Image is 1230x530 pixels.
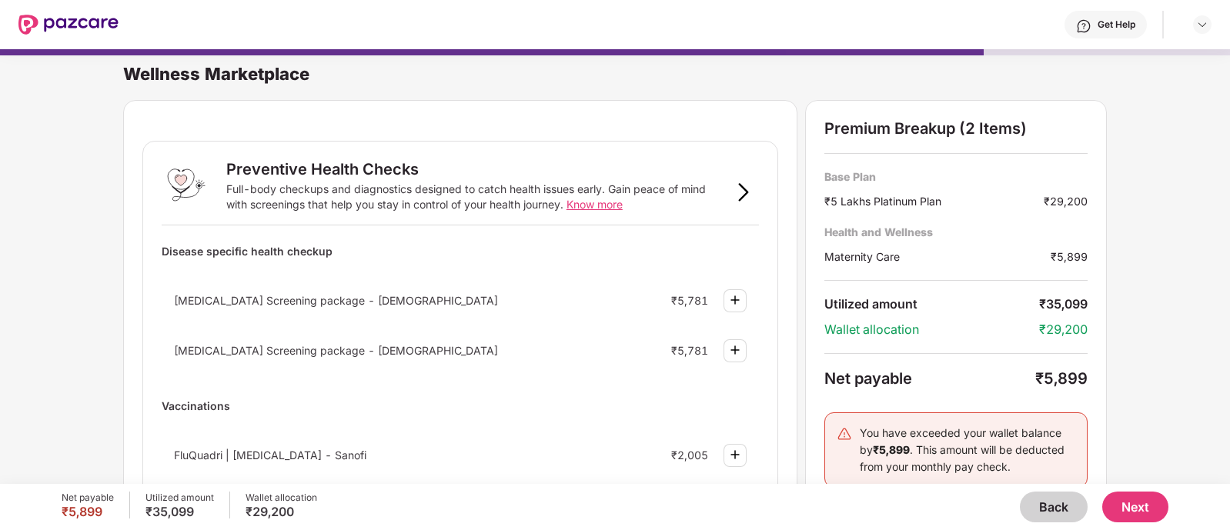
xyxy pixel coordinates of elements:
[226,160,419,178] div: Preventive Health Checks
[162,392,759,419] div: Vaccinations
[1102,492,1168,522] button: Next
[174,344,498,357] span: [MEDICAL_DATA] Screening package - [DEMOGRAPHIC_DATA]
[824,169,1088,184] div: Base Plan
[145,492,214,504] div: Utilized amount
[1076,18,1091,34] img: svg+xml;base64,PHN2ZyBpZD0iSGVscC0zMngzMiIgeG1sbnM9Imh0dHA6Ly93d3cudzMub3JnLzIwMDAvc3ZnIiB3aWR0aD...
[824,193,1044,209] div: ₹5 Lakhs Platinum Plan
[671,344,708,357] div: ₹5,781
[162,160,211,209] img: Preventive Health Checks
[18,15,119,35] img: New Pazcare Logo
[726,341,744,359] img: svg+xml;base64,PHN2ZyBpZD0iUGx1cy0zMngzMiIgeG1sbnM9Imh0dHA6Ly93d3cudzMub3JnLzIwMDAvc3ZnIiB3aWR0aD...
[174,294,498,307] span: [MEDICAL_DATA] Screening package - [DEMOGRAPHIC_DATA]
[1035,369,1088,388] div: ₹5,899
[1039,296,1088,312] div: ₹35,099
[1196,18,1208,31] img: svg+xml;base64,PHN2ZyBpZD0iRHJvcGRvd24tMzJ4MzIiIHhtbG5zPSJodHRwOi8vd3d3LnczLm9yZy8yMDAwL3N2ZyIgd2...
[246,504,317,519] div: ₹29,200
[873,443,910,456] b: ₹5,899
[1039,322,1088,338] div: ₹29,200
[824,322,1039,338] div: Wallet allocation
[824,119,1088,138] div: Premium Breakup (2 Items)
[824,248,1051,265] div: Maternity Care
[860,425,1075,475] div: You have exceeded your wallet balance by . This amount will be deducted from your monthly pay check.
[734,183,753,202] img: svg+xml;base64,PHN2ZyB3aWR0aD0iOSIgaGVpZ2h0PSIxNiIgdmlld0JveD0iMCAwIDkgMTYiIGZpbGw9Im5vbmUiIHhtbG...
[62,492,114,504] div: Net payable
[726,291,744,309] img: svg+xml;base64,PHN2ZyBpZD0iUGx1cy0zMngzMiIgeG1sbnM9Imh0dHA6Ly93d3cudzMub3JnLzIwMDAvc3ZnIiB3aWR0aD...
[62,504,114,519] div: ₹5,899
[1098,18,1135,31] div: Get Help
[671,294,708,307] div: ₹5,781
[246,492,317,504] div: Wallet allocation
[145,504,214,519] div: ₹35,099
[1051,248,1088,265] div: ₹5,899
[824,296,1039,312] div: Utilized amount
[824,369,1035,388] div: Net payable
[824,225,1088,239] div: Health and Wellness
[671,448,708,462] div: ₹2,005
[1044,193,1088,209] div: ₹29,200
[837,426,852,442] img: svg+xml;base64,PHN2ZyB4bWxucz0iaHR0cDovL3d3dy53My5vcmcvMjAwMC9zdmciIHdpZHRoPSIyNCIgaGVpZ2h0PSIyNC...
[174,448,366,462] span: FluQuadri | [MEDICAL_DATA] - Sanofi
[123,63,1230,85] div: Wellness Marketplace
[726,445,744,464] img: svg+xml;base64,PHN2ZyBpZD0iUGx1cy0zMngzMiIgeG1sbnM9Imh0dHA6Ly93d3cudzMub3JnLzIwMDAvc3ZnIiB3aWR0aD...
[567,198,623,211] span: Know more
[226,182,728,212] div: Full-body checkups and diagnostics designed to catch health issues early. Gain peace of mind with...
[162,238,759,265] div: Disease specific health checkup
[1020,492,1088,522] button: Back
